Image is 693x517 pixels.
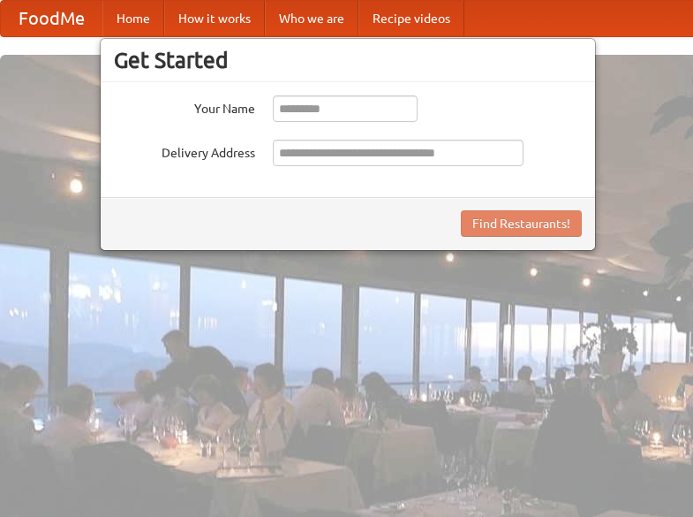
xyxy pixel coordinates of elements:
[358,1,464,36] a: Recipe videos
[114,47,582,73] h3: Get Started
[114,95,255,118] label: Your Name
[265,1,358,36] a: Who we are
[102,1,164,36] a: Home
[114,140,255,162] label: Delivery Address
[461,210,582,237] button: Find Restaurants!
[1,1,102,36] a: FoodMe
[164,1,265,36] a: How it works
